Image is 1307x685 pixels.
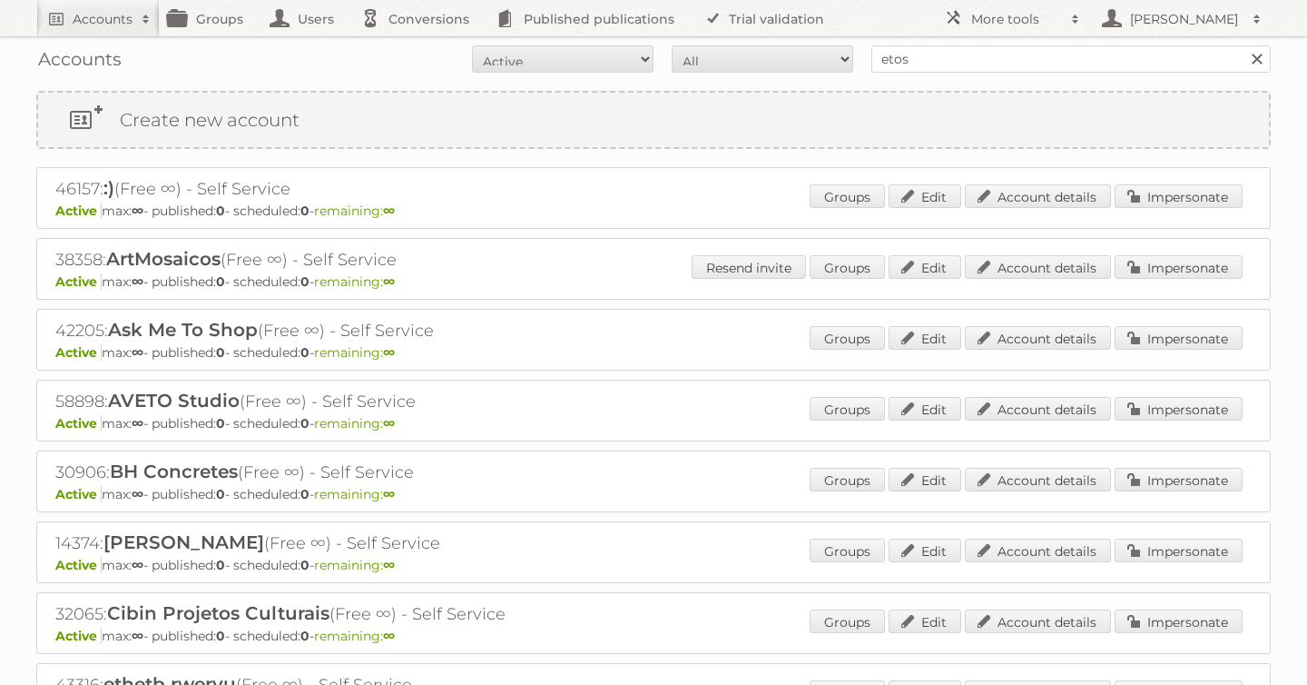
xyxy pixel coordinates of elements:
[1115,184,1243,208] a: Impersonate
[55,628,102,644] span: Active
[314,557,395,573] span: remaining:
[216,628,225,644] strong: 0
[216,344,225,361] strong: 0
[300,415,310,432] strong: 0
[889,397,961,421] a: Edit
[1115,397,1243,421] a: Impersonate
[132,203,143,219] strong: ∞
[216,415,225,432] strong: 0
[383,203,395,219] strong: ∞
[132,486,143,502] strong: ∞
[55,203,1252,219] p: max: - published: - scheduled: -
[55,557,1252,573] p: max: - published: - scheduled: -
[314,486,395,502] span: remaining:
[55,203,102,219] span: Active
[216,557,225,573] strong: 0
[314,415,395,432] span: remaining:
[55,273,102,290] span: Active
[1115,468,1243,491] a: Impersonate
[1115,610,1243,633] a: Impersonate
[965,184,1111,208] a: Account details
[314,344,395,361] span: remaining:
[692,255,806,279] a: Resend invite
[1115,326,1243,350] a: Impersonate
[38,93,1269,147] a: Create new account
[55,344,1252,361] p: max: - published: - scheduled: -
[383,415,395,432] strong: ∞
[300,486,310,502] strong: 0
[55,344,102,361] span: Active
[55,531,691,555] h2: 14374: (Free ∞) - Self Service
[383,273,395,290] strong: ∞
[55,461,691,484] h2: 30906: (Free ∞) - Self Service
[55,486,102,502] span: Active
[300,628,310,644] strong: 0
[965,255,1111,279] a: Account details
[383,628,395,644] strong: ∞
[383,557,395,573] strong: ∞
[889,326,961,350] a: Edit
[1115,255,1243,279] a: Impersonate
[810,539,885,562] a: Groups
[300,273,310,290] strong: 0
[314,203,395,219] span: remaining:
[1125,10,1243,28] h2: [PERSON_NAME]
[810,610,885,633] a: Groups
[889,255,961,279] a: Edit
[55,628,1252,644] p: max: - published: - scheduled: -
[810,184,885,208] a: Groups
[55,415,102,432] span: Active
[216,203,225,219] strong: 0
[889,610,961,633] a: Edit
[132,628,143,644] strong: ∞
[55,415,1252,432] p: max: - published: - scheduled: -
[132,557,143,573] strong: ∞
[965,610,1111,633] a: Account details
[103,177,114,199] span: :)
[55,602,691,626] h2: 32065: (Free ∞) - Self Service
[73,10,133,28] h2: Accounts
[971,10,1062,28] h2: More tools
[55,486,1252,502] p: max: - published: - scheduled: -
[300,344,310,361] strong: 0
[55,273,1252,290] p: max: - published: - scheduled: -
[810,397,885,421] a: Groups
[55,248,691,272] h2: 38358: (Free ∞) - Self Service
[314,628,395,644] span: remaining:
[889,184,961,208] a: Edit
[1115,539,1243,562] a: Impersonate
[107,602,329,624] span: Cibin Projetos Culturais
[55,177,691,201] h2: 46157: (Free ∞) - Self Service
[383,486,395,502] strong: ∞
[55,557,102,573] span: Active
[103,531,264,553] span: [PERSON_NAME]
[965,397,1111,421] a: Account details
[965,539,1111,562] a: Account details
[108,319,258,341] span: Ask Me To Shop
[216,486,225,502] strong: 0
[965,326,1111,350] a: Account details
[889,468,961,491] a: Edit
[300,203,310,219] strong: 0
[889,539,961,562] a: Edit
[216,273,225,290] strong: 0
[965,468,1111,491] a: Account details
[132,273,143,290] strong: ∞
[55,390,691,413] h2: 58898: (Free ∞) - Self Service
[810,468,885,491] a: Groups
[110,461,238,482] span: BH Concretes
[314,273,395,290] span: remaining:
[108,390,240,412] span: AVETO Studio
[383,344,395,361] strong: ∞
[106,248,221,270] span: ArtMosaicos
[132,344,143,361] strong: ∞
[55,319,691,342] h2: 42205: (Free ∞) - Self Service
[810,326,885,350] a: Groups
[300,557,310,573] strong: 0
[810,255,885,279] a: Groups
[132,415,143,432] strong: ∞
